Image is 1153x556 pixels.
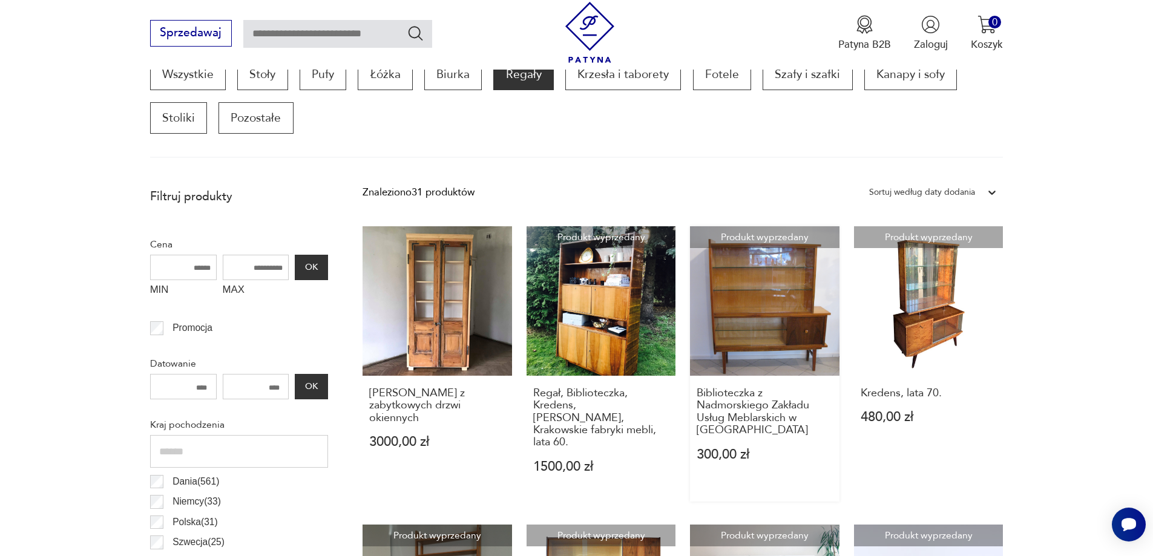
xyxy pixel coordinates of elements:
h3: Kredens, lata 70. [861,387,997,399]
button: OK [295,255,327,280]
a: Biurka [424,59,482,90]
div: Znaleziono 31 produktów [363,185,475,200]
img: Ikona koszyka [977,15,996,34]
div: Sortuj według daty dodania [869,185,975,200]
label: MAX [223,280,289,303]
a: Regały [493,59,553,90]
a: Fotele [693,59,751,90]
a: Krzesła i taborety [565,59,681,90]
label: MIN [150,280,217,303]
a: Wszystkie [150,59,226,90]
p: Patyna B2B [838,38,891,51]
p: Datowanie [150,356,328,371]
a: Szafy i szafki [763,59,852,90]
a: Pufy [300,59,346,90]
button: Patyna B2B [838,15,891,51]
p: Szwecja ( 25 ) [172,534,225,550]
button: 0Koszyk [971,15,1003,51]
h3: [PERSON_NAME] z zabytkowych drzwi okiennych [369,387,505,424]
a: Produkt wyprzedanyBiblioteczka z Nadmorskiego Zakładu Usług Meblarskich w GdańskuBiblioteczka z N... [690,226,839,502]
button: Szukaj [407,24,424,42]
p: Filtruj produkty [150,189,328,204]
p: Cena [150,237,328,252]
p: 480,00 zł [861,411,997,424]
a: Stoły [237,59,287,90]
button: Zaloguj [914,15,948,51]
a: Sprzedawaj [150,29,232,39]
p: Promocja [172,320,212,336]
p: 1500,00 zł [533,460,669,473]
a: Produkt wyprzedanyKredens, lata 70.Kredens, lata 70.480,00 zł [854,226,1004,502]
a: Kanapy i sofy [864,59,957,90]
h3: Regał, Biblioteczka, Kredens, [PERSON_NAME], Krakowskie fabryki mebli, lata 60. [533,387,669,449]
button: OK [295,374,327,399]
iframe: Smartsupp widget button [1112,508,1146,541]
a: Stoliki [150,102,207,134]
p: Polska ( 31 ) [172,514,218,530]
a: Produkt wyprzedanyRegał, Biblioteczka, Kredens, Witryna ATOS, Krakowskie fabryki mebli, lata 60.R... [527,226,676,502]
p: 3000,00 zł [369,436,505,448]
img: Patyna - sklep z meblami i dekoracjami vintage [559,2,620,63]
p: Koszyk [971,38,1003,51]
h3: Biblioteczka z Nadmorskiego Zakładu Usług Meblarskich w [GEOGRAPHIC_DATA] [697,387,833,437]
img: Ikonka użytkownika [921,15,940,34]
button: Sprzedawaj [150,20,232,47]
p: Zaloguj [914,38,948,51]
a: Ikona medaluPatyna B2B [838,15,891,51]
p: Niemcy ( 33 ) [172,494,221,509]
a: Łóżka [358,59,412,90]
p: Dania ( 561 ) [172,474,219,489]
a: Witryna stworzona z zabytkowych drzwi okiennych[PERSON_NAME] z zabytkowych drzwi okiennych3000,00 zł [363,226,512,502]
div: 0 [988,16,1001,28]
img: Ikona medalu [855,15,874,34]
a: Pozostałe [218,102,293,134]
p: Kraj pochodzenia [150,417,328,433]
p: 300,00 zł [697,448,833,461]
